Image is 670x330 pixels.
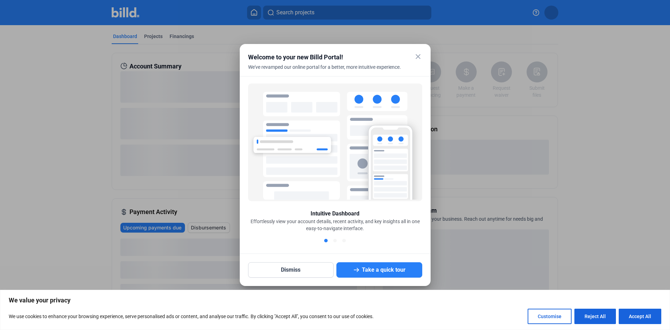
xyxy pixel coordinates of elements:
[9,312,374,321] p: We use cookies to enhance your browsing experience, serve personalised ads or content, and analys...
[248,64,405,79] div: We've revamped our online portal for a better, more intuitive experience.
[248,218,422,232] div: Effortlessly view your account details, recent activity, and key insights all in one easy-to-navi...
[311,210,359,218] div: Intuitive Dashboard
[248,262,334,278] button: Dismiss
[414,52,422,61] mat-icon: close
[248,52,405,62] div: Welcome to your new Billd Portal!
[619,309,661,324] button: Accept All
[528,309,572,324] button: Customise
[574,309,616,324] button: Reject All
[9,296,661,305] p: We value your privacy
[336,262,422,278] button: Take a quick tour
